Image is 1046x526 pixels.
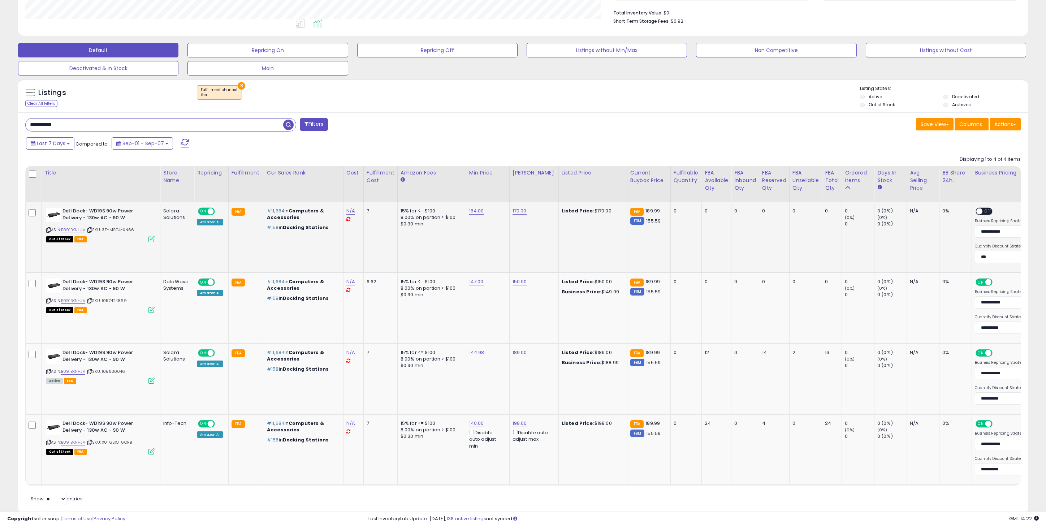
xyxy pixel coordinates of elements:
[825,279,836,285] div: 0
[942,208,966,214] div: 0%
[401,285,461,292] div: 8.00% on portion > $100
[734,420,753,427] div: 0
[562,420,622,427] div: $198.00
[267,207,285,214] span: #11,684
[267,207,324,221] span: Computers & Accessories
[469,169,506,177] div: Min Price
[163,420,189,427] div: Info-Tech
[630,359,644,366] small: FBM
[46,449,73,455] span: All listings that are currently out of stock and unavailable for purchase on Amazon
[267,224,279,231] span: #158
[762,420,784,427] div: 4
[74,307,87,313] span: FBA
[201,87,238,98] span: Fulfillment channel :
[62,515,92,522] a: Terms of Use
[346,420,355,427] a: N/A
[232,420,245,428] small: FBA
[46,208,155,241] div: ASIN:
[792,208,817,214] div: 0
[646,288,661,295] span: 155.59
[367,208,392,214] div: 7
[238,82,245,90] button: ×
[469,349,484,356] a: 144.98
[646,359,661,366] span: 155.59
[513,428,553,443] div: Disable auto adjust max
[267,169,340,177] div: Cur Sales Rank
[630,217,644,225] small: FBM
[646,217,661,224] span: 155.59
[762,279,784,285] div: 0
[877,420,907,427] div: 0 (0%)
[527,43,687,57] button: Listings without Min/Max
[401,433,461,440] div: $0.30 min
[401,169,463,177] div: Amazon Fees
[734,208,753,214] div: 0
[562,359,622,366] div: $188.99
[646,430,661,437] span: 155.59
[469,278,484,285] a: 147.00
[613,10,662,16] b: Total Inventory Value:
[267,224,338,231] p: in
[562,278,595,285] b: Listed Price:
[630,420,644,428] small: FBA
[630,288,644,296] small: FBM
[845,279,874,285] div: 0
[959,121,982,128] span: Columns
[163,208,189,221] div: Solara Solutions
[401,362,461,369] div: $0.30 min
[74,236,87,242] span: FBA
[562,207,595,214] b: Listed Price:
[62,279,150,294] b: Dell Dock- WD19S 90w Power Delivery - 130w AC - 90 W
[267,278,324,292] span: Computers & Accessories
[845,420,874,427] div: 0
[942,169,969,184] div: BB Share 24h.
[61,439,85,445] a: B091BKNHJV
[267,295,338,302] p: in
[877,362,907,369] div: 0 (0%)
[976,279,985,285] span: ON
[762,169,786,192] div: FBA Reserved Qty
[64,378,76,384] span: FBA
[446,515,486,522] a: 138 active listings
[674,208,696,214] div: 0
[562,349,595,356] b: Listed Price:
[975,244,1027,249] label: Quantity Discount Strategy:
[976,350,985,356] span: ON
[705,169,728,192] div: FBA Available Qty
[267,349,338,362] p: in
[705,208,726,214] div: 0
[283,366,329,372] span: Docking Stations
[346,278,355,285] a: N/A
[86,227,134,233] span: | SKU: 3Z-MSG4-XN66
[562,288,601,295] b: Business Price:
[197,169,225,177] div: Repricing
[910,420,934,427] div: N/A
[845,285,855,291] small: (0%)
[975,456,1027,461] label: Quantity Discount Strategy:
[267,420,285,427] span: #11,684
[845,169,871,184] div: Ordered Items
[825,349,836,356] div: 16
[74,449,87,455] span: FBA
[232,208,245,216] small: FBA
[562,279,622,285] div: $150.00
[991,279,1003,285] span: OFF
[792,420,817,427] div: 0
[734,169,756,192] div: FBA inbound Qty
[214,208,225,215] span: OFF
[199,279,208,285] span: ON
[401,349,461,356] div: 15% for <= $100
[46,279,155,312] div: ASIN:
[877,221,907,227] div: 0 (0%)
[283,224,329,231] span: Docking Stations
[62,349,150,365] b: Dell Dock- WD19S 90w Power Delivery - 130w AC - 90 W
[877,292,907,298] div: 0 (0%)
[975,219,1027,224] label: Business Repricing Strategy:
[367,169,394,184] div: Fulfillment Cost
[197,431,222,438] div: Amazon AI
[562,420,595,427] b: Listed Price:
[197,219,222,225] div: Amazon AI
[401,177,405,183] small: Amazon Fees.
[845,349,874,356] div: 0
[75,141,109,147] span: Compared to:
